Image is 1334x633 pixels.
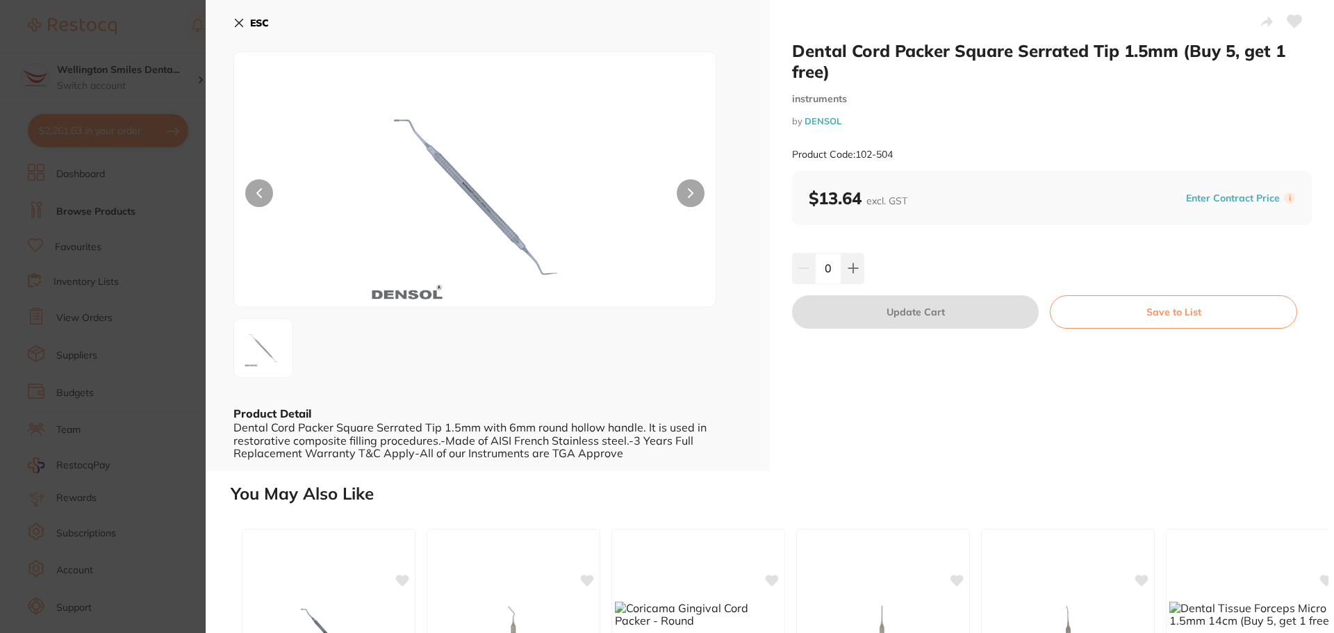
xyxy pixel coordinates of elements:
b: ESC [250,17,269,29]
a: DENSOL [805,115,841,126]
img: Coricama Gingival Cord Packer - Round [615,602,782,627]
span: excl. GST [866,195,907,207]
button: Save to List [1050,295,1297,329]
h2: Dental Cord Packer Square Serrated Tip 1.5mm (Buy 5, get 1 free) [792,40,1312,82]
h2: You May Also Like [231,484,1328,504]
label: i [1284,192,1295,204]
img: LTUwNC5naWY [331,87,620,306]
small: by [792,116,1312,126]
small: instruments [792,93,1312,105]
img: LTUwNC5naWY [238,323,288,373]
b: Product Detail [233,406,311,420]
div: Dental Cord Packer Square Serrated Tip 1.5mm with 6mm round hollow handle. It is used in restorat... [233,421,742,459]
button: Update Cart [792,295,1039,329]
button: Enter Contract Price [1182,192,1284,205]
b: $13.64 [809,188,907,208]
button: ESC [233,11,269,35]
small: Product Code: 102-504 [792,149,893,161]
